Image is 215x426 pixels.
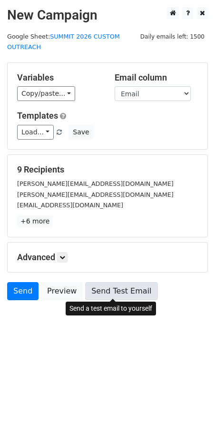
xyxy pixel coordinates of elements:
small: Google Sheet: [7,33,120,51]
h5: 9 Recipients [17,164,198,175]
a: Load... [17,125,54,140]
small: [PERSON_NAME][EMAIL_ADDRESS][DOMAIN_NAME] [17,191,174,198]
a: Templates [17,111,58,121]
iframe: Chat Widget [167,380,215,426]
div: Send a test email to yourself [66,302,156,315]
a: Send Test Email [85,282,157,300]
a: Daily emails left: 1500 [137,33,208,40]
h2: New Campaign [7,7,208,23]
a: +6 more [17,215,53,227]
h5: Advanced [17,252,198,263]
button: Save [68,125,93,140]
h5: Email column [115,72,198,83]
small: [PERSON_NAME][EMAIL_ADDRESS][DOMAIN_NAME] [17,180,174,187]
a: Send [7,282,39,300]
a: Copy/paste... [17,86,75,101]
a: Preview [41,282,83,300]
small: [EMAIL_ADDRESS][DOMAIN_NAME] [17,202,123,209]
h5: Variables [17,72,100,83]
a: SUMMIT 2026 CUSTOM OUTREACH [7,33,120,51]
span: Daily emails left: 1500 [137,31,208,42]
